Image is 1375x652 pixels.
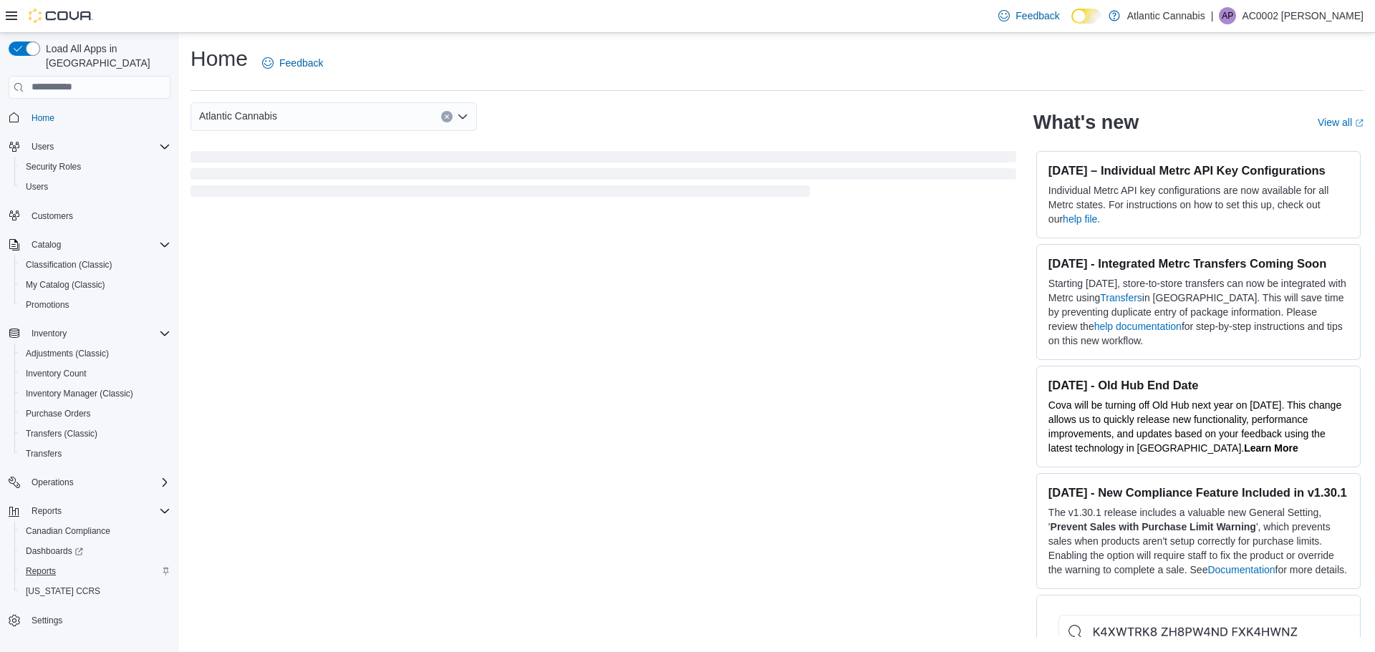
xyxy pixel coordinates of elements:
span: Loading [190,154,1016,200]
span: Security Roles [26,161,81,172]
span: Promotions [20,296,170,313]
div: AC0002 Parsons Jonathan [1219,7,1236,24]
a: Dashboards [14,541,176,561]
span: Inventory [32,328,67,339]
a: Inventory Manager (Classic) [20,385,139,402]
span: Dashboards [20,542,170,560]
span: Catalog [32,239,61,250]
span: Adjustments (Classic) [20,345,170,362]
button: Operations [26,474,79,491]
a: Learn More [1244,442,1298,454]
span: Security Roles [20,158,170,175]
span: Operations [26,474,170,491]
button: My Catalog (Classic) [14,275,176,295]
h1: Home [190,44,248,73]
span: Home [32,112,54,124]
span: Inventory Manager (Classic) [26,388,133,399]
svg: External link [1355,119,1364,127]
span: Customers [32,210,73,222]
span: Load All Apps in [GEOGRAPHIC_DATA] [40,42,170,70]
h3: [DATE] - Integrated Metrc Transfers Coming Soon [1048,256,1349,271]
button: Reports [26,502,67,520]
span: Atlantic Cannabis [199,107,277,125]
a: Dashboards [20,542,89,560]
span: Reports [20,563,170,580]
img: Cova [29,9,93,23]
button: Promotions [14,295,176,315]
span: Settings [32,615,62,626]
a: Purchase Orders [20,405,97,422]
button: Adjustments (Classic) [14,344,176,364]
a: help file [1063,213,1097,225]
span: Canadian Compliance [20,522,170,540]
button: Catalog [3,235,176,255]
span: Purchase Orders [26,408,91,419]
button: Reports [14,561,176,581]
span: Reports [32,505,62,517]
span: Catalog [26,236,170,253]
a: Canadian Compliance [20,522,116,540]
span: Inventory Manager (Classic) [20,385,170,402]
span: [US_STATE] CCRS [26,585,100,597]
button: Inventory [3,323,176,344]
a: Documentation [1207,564,1275,575]
a: Feedback [993,1,1065,30]
a: Classification (Classic) [20,256,118,273]
span: Reports [26,502,170,520]
span: Cova will be turning off Old Hub next year on [DATE]. This change allows us to quickly release ne... [1048,399,1341,454]
a: Customers [26,208,79,225]
span: Feedback [1015,9,1059,23]
span: Dashboards [26,545,83,557]
h2: What's new [1033,111,1139,134]
button: Settings [3,610,176,631]
span: Home [26,109,170,127]
button: Operations [3,472,176,492]
a: Feedback [256,49,329,77]
a: help documentation [1094,321,1182,332]
p: Atlantic Cannabis [1127,7,1205,24]
button: Customers [3,205,176,226]
strong: Prevent Sales with Purchase Limit Warning [1051,521,1256,532]
button: Security Roles [14,157,176,177]
button: Inventory [26,325,72,342]
span: Settings [26,611,170,629]
span: Users [32,141,54,152]
a: Security Roles [20,158,87,175]
button: [US_STATE] CCRS [14,581,176,601]
a: Transfers (Classic) [20,425,103,442]
span: Classification (Classic) [20,256,170,273]
span: My Catalog (Classic) [20,276,170,293]
button: Users [14,177,176,197]
span: AP [1222,7,1233,24]
a: [US_STATE] CCRS [20,583,106,600]
p: Starting [DATE], store-to-store transfers can now be integrated with Metrc using in [GEOGRAPHIC_D... [1048,276,1349,348]
span: Transfers [26,448,62,459]
button: Users [3,137,176,157]
span: Users [20,178,170,195]
button: Clear input [441,111,453,122]
p: AC0002 [PERSON_NAME] [1242,7,1364,24]
span: Transfers (Classic) [20,425,170,442]
span: My Catalog (Classic) [26,279,105,291]
button: Users [26,138,59,155]
a: Transfers [20,445,67,462]
button: Catalog [26,236,67,253]
button: Transfers [14,444,176,464]
span: Transfers (Classic) [26,428,97,439]
span: Inventory Count [26,368,87,379]
span: Feedback [279,56,323,70]
span: Inventory [26,325,170,342]
button: Inventory Count [14,364,176,384]
a: View allExternal link [1318,117,1364,128]
span: Promotions [26,299,69,311]
a: My Catalog (Classic) [20,276,111,293]
input: Dark Mode [1071,9,1101,24]
span: Users [26,138,170,155]
button: Reports [3,501,176,521]
a: Adjustments (Classic) [20,345,115,362]
span: Transfers [20,445,170,462]
span: Classification (Classic) [26,259,112,271]
span: Reports [26,565,56,577]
